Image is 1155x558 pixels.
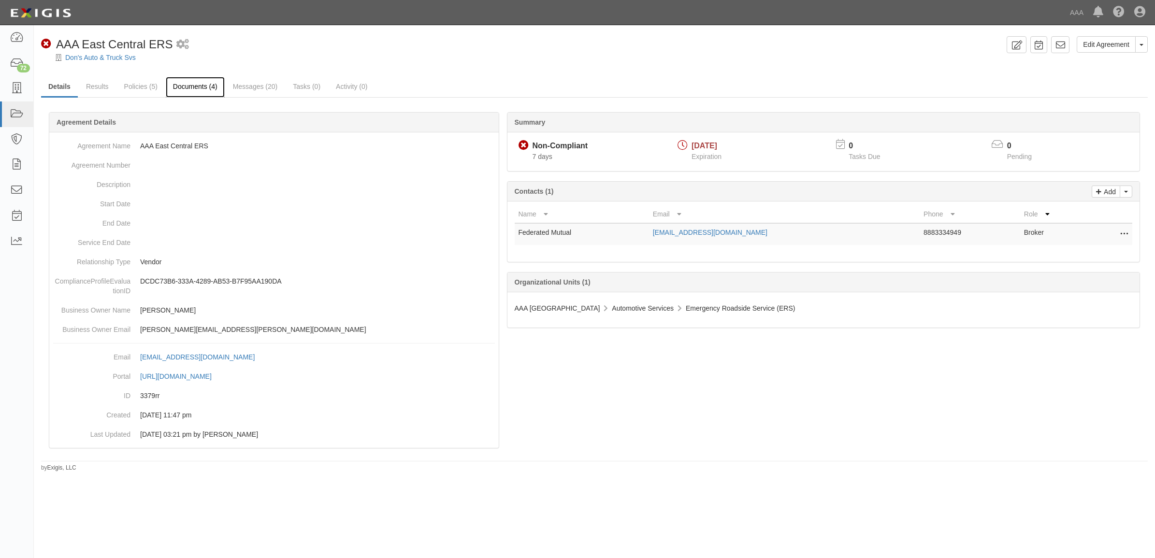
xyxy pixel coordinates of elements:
[41,77,78,98] a: Details
[53,136,130,151] dt: Agreement Name
[53,300,130,315] dt: Business Owner Name
[56,38,173,51] span: AAA East Central ERS
[53,386,495,405] dd: 3379rr
[140,372,222,380] a: [URL][DOMAIN_NAME]
[65,54,136,61] a: Don's Auto & Truck Svs
[692,142,717,150] span: [DATE]
[515,205,649,223] th: Name
[53,252,130,267] dt: Relationship Type
[53,194,130,209] dt: Start Date
[79,77,116,96] a: Results
[53,386,130,401] dt: ID
[1113,7,1125,18] i: Help Center - Complianz
[140,325,495,334] p: [PERSON_NAME][EMAIL_ADDRESS][PERSON_NAME][DOMAIN_NAME]
[41,464,76,472] small: by
[57,118,116,126] b: Agreement Details
[41,39,51,49] i: Non-Compliant
[53,405,495,425] dd: [DATE] 11:47 pm
[226,77,285,96] a: Messages (20)
[53,320,130,334] dt: Business Owner Email
[920,205,1020,223] th: Phone
[1077,36,1136,53] a: Edit Agreement
[41,36,173,53] div: AAA East Central ERS
[140,353,265,361] a: [EMAIL_ADDRESS][DOMAIN_NAME]
[1065,3,1088,22] a: AAA
[1020,205,1094,223] th: Role
[53,272,130,296] dt: ComplianceProfileEvaluationID
[612,304,674,312] span: Automotive Services
[117,77,165,96] a: Policies (5)
[1020,223,1094,245] td: Broker
[1007,153,1032,160] span: Pending
[519,141,529,151] i: Non-Compliant
[140,305,495,315] p: [PERSON_NAME]
[686,304,795,312] span: Emergency Roadside Service (ERS)
[53,175,130,189] dt: Description
[515,223,649,245] td: Federated Mutual
[692,153,722,160] span: Expiration
[47,464,76,471] a: Exigis, LLC
[533,153,552,160] span: Since 09/16/2025
[515,304,600,312] span: AAA [GEOGRAPHIC_DATA]
[53,156,130,170] dt: Agreement Number
[849,153,880,160] span: Tasks Due
[53,214,130,228] dt: End Date
[53,233,130,247] dt: Service End Date
[53,405,130,420] dt: Created
[53,252,495,272] dd: Vendor
[329,77,375,96] a: Activity (0)
[515,118,546,126] b: Summary
[1092,186,1120,198] a: Add
[533,141,588,152] div: Non-Compliant
[53,367,130,381] dt: Portal
[286,77,328,96] a: Tasks (0)
[53,136,495,156] dd: AAA East Central ERS
[53,425,130,439] dt: Last Updated
[849,141,892,152] p: 0
[53,425,495,444] dd: [DATE] 03:21 pm by [PERSON_NAME]
[653,229,767,236] a: [EMAIL_ADDRESS][DOMAIN_NAME]
[515,278,591,286] b: Organizational Units (1)
[140,352,255,362] div: [EMAIL_ADDRESS][DOMAIN_NAME]
[649,205,920,223] th: Email
[920,223,1020,245] td: 8883334949
[176,40,189,50] i: 1 scheduled workflow
[1007,141,1044,152] p: 0
[53,347,130,362] dt: Email
[166,77,225,98] a: Documents (4)
[515,187,554,195] b: Contacts (1)
[1101,186,1116,197] p: Add
[140,276,495,286] p: DCDC73B6-333A-4289-AB53-B7F95AA190DA
[7,4,74,22] img: logo-5460c22ac91f19d4615b14bd174203de0afe785f0fc80cf4dbbc73dc1793850b.png
[17,64,30,72] div: 72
